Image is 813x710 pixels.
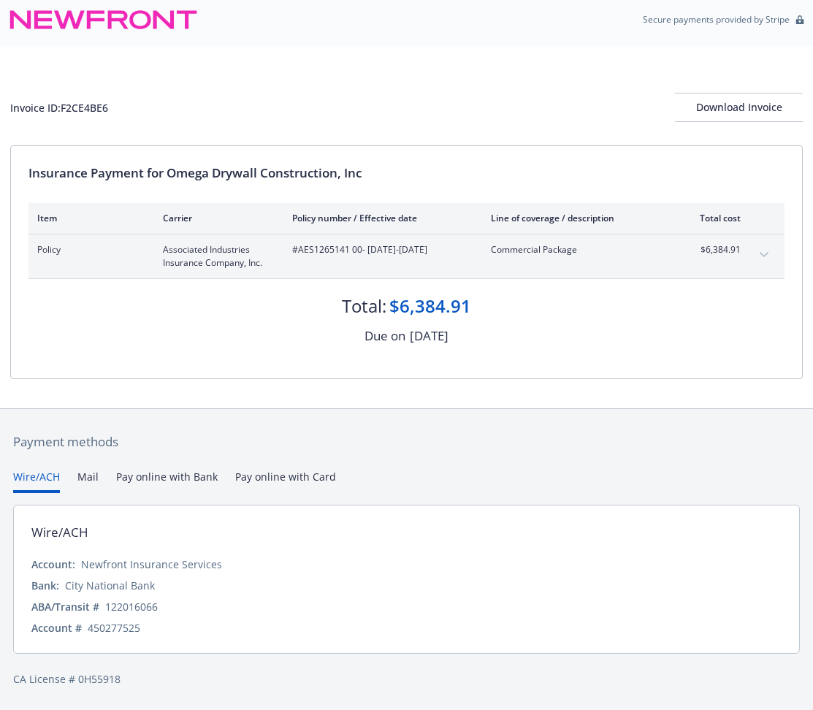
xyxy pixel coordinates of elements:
[364,327,405,346] div: Due on
[643,13,790,26] p: Secure payments provided by Stripe
[491,243,663,256] span: Commercial Package
[88,620,140,635] div: 450277525
[10,100,108,115] div: Invoice ID: F2CE4BE6
[410,327,449,346] div: [DATE]
[31,523,88,542] div: Wire/ACH
[31,578,59,593] div: Bank:
[105,599,158,614] div: 122016066
[292,212,467,224] div: Policy number / Effective date
[28,234,785,278] div: PolicyAssociated Industries Insurance Company, Inc.#AES1265141 00- [DATE]-[DATE]Commercial Packag...
[752,243,776,267] button: expand content
[491,212,663,224] div: Line of coverage / description
[77,469,99,493] button: Mail
[13,671,800,687] div: CA License # 0H55918
[65,578,155,593] div: City National Bank
[163,212,269,224] div: Carrier
[116,469,218,493] button: Pay online with Bank
[37,243,140,256] span: Policy
[13,432,800,451] div: Payment methods
[342,294,386,318] div: Total:
[675,93,803,122] button: Download Invoice
[163,243,269,270] span: Associated Industries Insurance Company, Inc.
[31,599,99,614] div: ABA/Transit #
[37,212,140,224] div: Item
[675,93,803,121] div: Download Invoice
[686,243,741,256] span: $6,384.91
[389,294,471,318] div: $6,384.91
[28,164,785,183] div: Insurance Payment for Omega Drywall Construction, Inc
[13,469,60,493] button: Wire/ACH
[31,620,82,635] div: Account #
[81,557,222,572] div: Newfront Insurance Services
[235,469,336,493] button: Pay online with Card
[292,243,467,256] span: #AES1265141 00 - [DATE]-[DATE]
[686,212,741,224] div: Total cost
[31,557,75,572] div: Account:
